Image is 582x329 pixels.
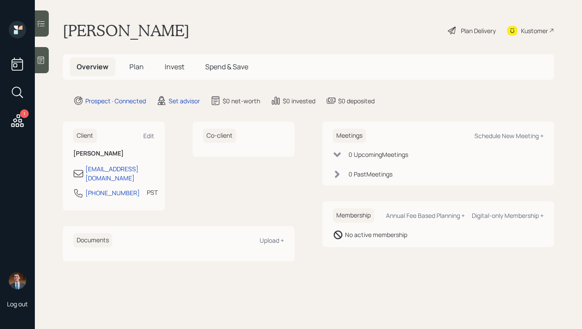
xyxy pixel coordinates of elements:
[260,236,284,244] div: Upload +
[147,188,158,197] div: PST
[461,26,496,35] div: Plan Delivery
[521,26,548,35] div: Kustomer
[338,96,375,105] div: $0 deposited
[73,129,97,143] h6: Client
[73,150,154,157] h6: [PERSON_NAME]
[169,96,200,105] div: Set advisor
[333,129,366,143] h6: Meetings
[203,129,236,143] h6: Co-client
[333,208,374,223] h6: Membership
[85,188,140,197] div: [PHONE_NUMBER]
[77,62,108,71] span: Overview
[223,96,260,105] div: $0 net-worth
[143,132,154,140] div: Edit
[386,211,465,220] div: Annual Fee Based Planning +
[129,62,144,71] span: Plan
[85,164,154,183] div: [EMAIL_ADDRESS][DOMAIN_NAME]
[63,21,189,40] h1: [PERSON_NAME]
[9,272,26,289] img: hunter_neumayer.jpg
[345,230,407,239] div: No active membership
[349,170,393,179] div: 0 Past Meeting s
[472,211,544,220] div: Digital-only Membership +
[85,96,146,105] div: Prospect · Connected
[165,62,184,71] span: Invest
[283,96,315,105] div: $0 invested
[73,233,112,248] h6: Documents
[205,62,248,71] span: Spend & Save
[474,132,544,140] div: Schedule New Meeting +
[349,150,408,159] div: 0 Upcoming Meeting s
[7,300,28,308] div: Log out
[20,109,29,118] div: 1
